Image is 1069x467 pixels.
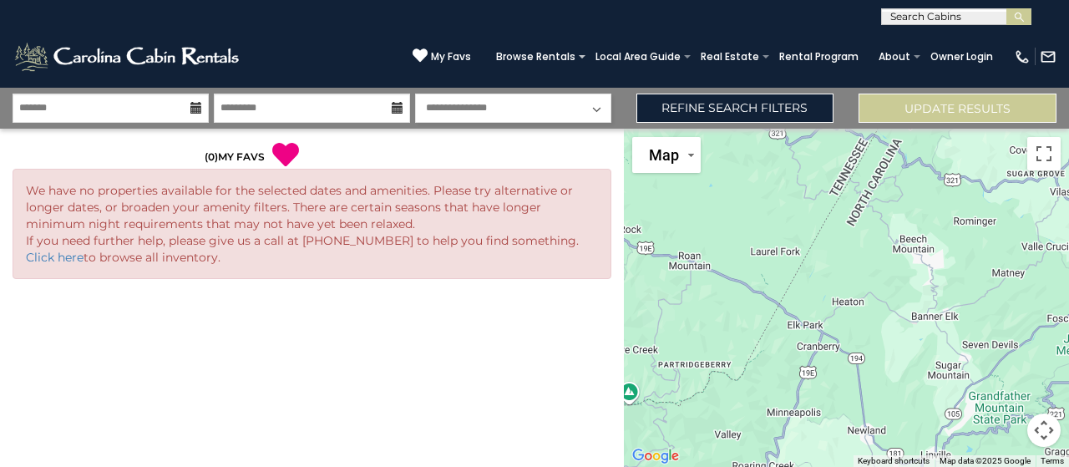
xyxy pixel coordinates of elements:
[26,182,598,266] p: We have no properties available for the selected dates and amenities. Please try alternative or l...
[1040,48,1056,65] img: mail-regular-white.png
[632,137,701,173] button: Change map style
[870,45,919,69] a: About
[1027,414,1061,447] button: Map camera controls
[771,45,867,69] a: Rental Program
[13,40,244,74] img: White-1-2.png
[488,45,584,69] a: Browse Rentals
[413,48,471,65] a: My Favs
[26,250,84,265] a: Click here
[859,94,1056,123] button: Update Results
[205,150,218,163] span: ( )
[205,150,265,163] a: (0)MY FAVS
[1014,48,1031,65] img: phone-regular-white.png
[208,150,215,163] span: 0
[858,455,930,467] button: Keyboard shortcuts
[922,45,1001,69] a: Owner Login
[1027,137,1061,170] button: Toggle fullscreen view
[649,146,679,164] span: Map
[628,445,683,467] a: Open this area in Google Maps (opens a new window)
[636,94,834,123] a: Refine Search Filters
[1041,456,1064,465] a: Terms (opens in new tab)
[587,45,689,69] a: Local Area Guide
[628,445,683,467] img: Google
[431,49,471,64] span: My Favs
[692,45,768,69] a: Real Estate
[940,456,1031,465] span: Map data ©2025 Google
